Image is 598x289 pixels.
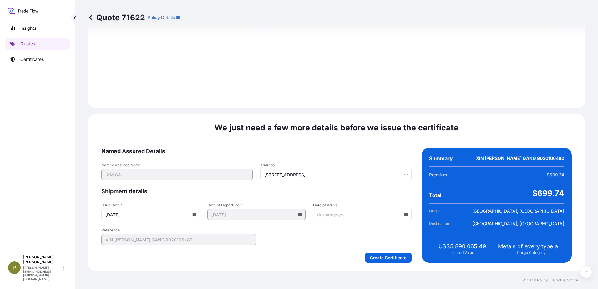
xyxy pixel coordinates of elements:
[5,22,70,34] a: Insights
[101,234,256,245] input: Your internal reference
[370,255,407,261] p: Create Certificate
[532,188,564,198] span: $699.74
[313,203,412,208] span: Date of Arrival
[438,243,486,250] span: US$5,890,065.49
[5,53,70,66] a: Certificates
[88,13,145,23] p: Quote 71622
[20,25,36,31] p: Insights
[101,203,200,208] span: Issue Date
[476,155,564,161] span: XIN [PERSON_NAME] GANG 9020106480
[20,41,35,47] p: Quotes
[13,265,16,271] span: P
[23,255,62,265] p: [PERSON_NAME] [PERSON_NAME]
[450,250,474,255] span: Insured Value
[260,169,412,180] input: Cargo owner address
[429,221,464,227] span: Destination
[101,209,200,220] input: dd/mm/yyyy
[429,192,441,198] span: Total
[498,243,564,250] span: Metals of every type and description including by-products and/or derivatives
[522,278,548,283] a: Privacy Policy
[101,163,253,168] span: Named Assured Name
[472,221,564,227] span: [GEOGRAPHIC_DATA], [GEOGRAPHIC_DATA]
[429,172,447,178] span: Premium
[207,203,306,208] span: Date of Departure
[5,38,70,50] a: Quotes
[429,155,453,161] span: Summary
[23,266,62,281] p: [PERSON_NAME][EMAIL_ADDRESS][PERSON_NAME][DOMAIN_NAME]
[517,250,545,255] span: Cargo Category
[547,172,564,178] span: $699.74
[101,228,256,233] span: Reference
[215,123,459,133] span: We just need a few more details before we issue the certificate
[101,148,412,155] span: Named Assured Details
[207,209,306,220] input: dd/mm/yyyy
[553,278,578,283] a: Cookie Notice
[148,14,175,21] p: Policy Details
[260,163,412,168] span: Address
[313,209,412,220] input: dd/mm/yyyy
[429,208,464,214] span: Origin
[20,56,44,63] p: Certificates
[365,253,412,263] button: Create Certificate
[101,188,412,195] span: Shipment details
[472,208,564,214] span: [GEOGRAPHIC_DATA], [GEOGRAPHIC_DATA]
